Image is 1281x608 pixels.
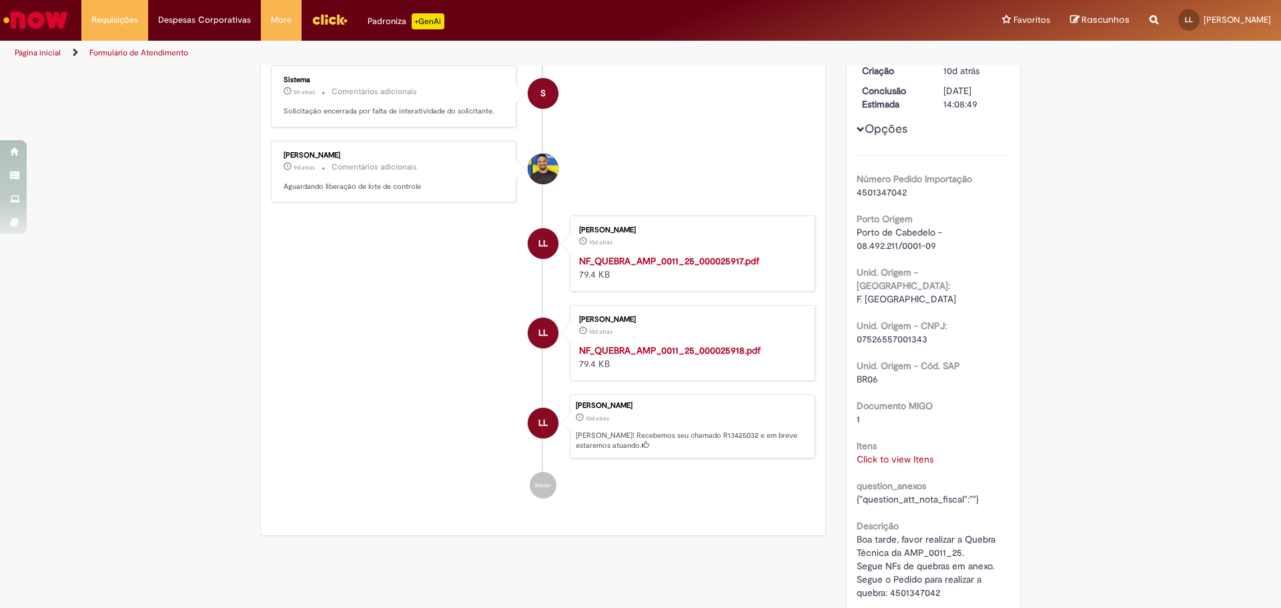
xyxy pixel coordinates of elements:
[332,86,417,97] small: Comentários adicionais
[528,78,558,109] div: System
[586,414,609,422] span: 10d atrás
[294,164,315,172] span: 9d atrás
[1082,13,1130,26] span: Rascunhos
[857,173,972,185] b: Número Pedido Importação
[538,317,548,349] span: LL
[943,84,1005,111] div: [DATE] 14:08:49
[579,316,801,324] div: [PERSON_NAME]
[857,266,950,292] b: Unid. Origem - [GEOGRAPHIC_DATA]:
[579,226,801,234] div: [PERSON_NAME]
[540,77,546,109] span: S
[528,408,558,438] div: Leonardo Ely Lauffer
[857,320,947,332] b: Unid. Origem - CNPJ:
[528,154,558,184] div: André Junior
[576,430,808,451] p: [PERSON_NAME]! Recebemos seu chamado R13425032 e em breve estaremos atuando.
[1,7,70,33] img: ServiceNow
[312,9,348,29] img: click_logo_yellow_360x200.png
[538,228,548,260] span: LL
[857,360,960,372] b: Unid. Origem - Cód. SAP
[579,344,761,356] a: NF_QUEBRA_AMP_0011_25_000025918.pdf
[589,328,612,336] time: 18/08/2025 14:08:40
[857,520,899,532] b: Descrição
[857,480,926,492] b: question_anexos
[857,226,945,252] span: Porto de Cabedelo - 08.492.211/0001-09
[10,41,844,65] ul: Trilhas de página
[857,440,877,452] b: Itens
[368,13,444,29] div: Padroniza
[284,76,506,84] div: Sistema
[943,64,1005,77] div: 18/08/2025 14:08:46
[857,413,860,425] span: 1
[528,318,558,348] div: Leonardo Ely Lauffer
[1185,15,1193,24] span: LL
[332,162,417,173] small: Comentários adicionais
[1013,13,1050,27] span: Favoritos
[576,402,808,410] div: [PERSON_NAME]
[271,13,292,27] span: More
[857,453,933,465] a: Click to view Itens
[857,213,913,225] b: Porto Origem
[857,373,878,385] span: BR06
[294,88,315,96] time: 28/08/2025 09:13:21
[91,13,138,27] span: Requisições
[538,407,548,439] span: LL
[579,344,801,370] div: 79.4 KB
[857,186,907,198] span: 4501347042
[589,328,612,336] span: 10d atrás
[294,88,315,96] span: 5h atrás
[284,151,506,160] div: [PERSON_NAME]
[586,414,609,422] time: 18/08/2025 14:08:46
[1204,14,1271,25] span: [PERSON_NAME]
[852,84,934,111] dt: Conclusão Estimada
[284,106,506,117] p: Solicitação encerrada por falta de interatividade do solicitante.
[271,394,815,459] li: Leonardo Ely Lauffer
[89,47,188,58] a: Formulário de Atendimento
[412,13,444,29] p: +GenAi
[271,52,815,512] ul: Histórico de tíquete
[158,13,251,27] span: Despesas Corporativas
[857,493,979,505] span: {"question_att_nota_fiscal":""}
[528,228,558,259] div: Leonardo Ely Lauffer
[943,65,979,77] span: 10d atrás
[857,533,998,599] span: Boa tarde, favor realizar a Quebra Técnica da AMP_0011_25. Segue NFs de quebras em anexo. Segue o...
[1070,14,1130,27] a: Rascunhos
[284,182,506,192] p: Aguardando liberação de lote de controle
[15,47,61,58] a: Página inicial
[589,238,612,246] span: 10d atrás
[589,238,612,246] time: 18/08/2025 14:08:40
[852,64,934,77] dt: Criação
[857,293,956,305] span: F. [GEOGRAPHIC_DATA]
[579,254,801,281] div: 79.4 KB
[579,255,759,267] a: NF_QUEBRA_AMP_0011_25_000025917.pdf
[857,400,933,412] b: Documento MIGO
[857,333,927,345] span: 07526557001343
